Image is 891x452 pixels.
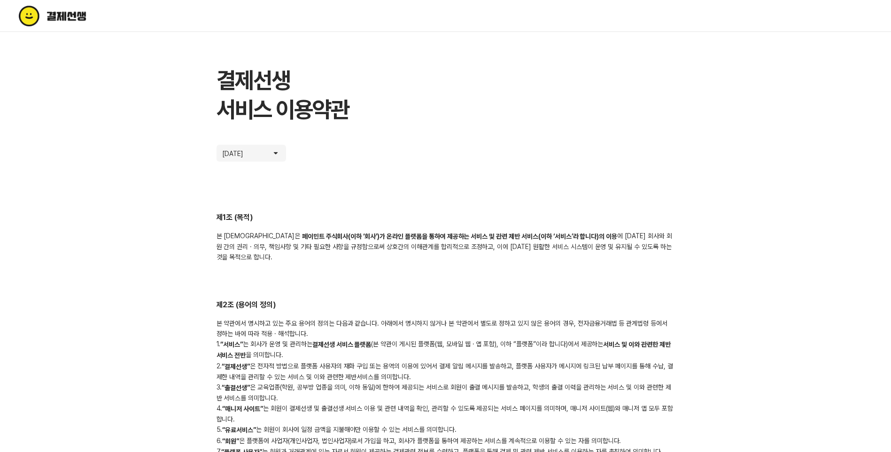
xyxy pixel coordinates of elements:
[302,233,617,240] b: 페이민트 주식회사(이하 ‘회사’)가 온라인 플랫폼을 통하여 제공하는 서비스 및 관련 제반 서비스(이하 ‘서비스’라 합니다)의 이용
[222,437,239,445] b: “회원”
[19,6,126,26] img: terms logo
[222,148,250,158] p: [DATE]
[312,341,372,348] b: 결제선생 서비스 플랫폼
[217,212,675,223] h2: 제1조 (목적)
[217,341,671,359] b: 서비스 및 이와 관련한 제반 서비스 전반
[220,341,243,348] b: “서비스”
[222,405,263,413] b: “매니저 사이트”
[222,363,250,370] b: “결제선생”
[222,384,250,391] b: “출결선생”
[271,148,280,158] img: arrow icon
[217,300,675,311] h2: 제2조 (용어의 정의)
[222,427,256,434] b: “유료서비스”
[217,231,675,262] div: 본 [DEMOGRAPHIC_DATA]은 에 [DATE] 회사와 회원 간의 권리 · 의무, 책임사항 및 기타 필요한 사항을 규정함으로써 상호간의 이해관계를 합리적으로 조정하고,...
[217,66,675,124] h1: 결제선생 서비스 이용약관
[217,145,286,162] button: [DATE]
